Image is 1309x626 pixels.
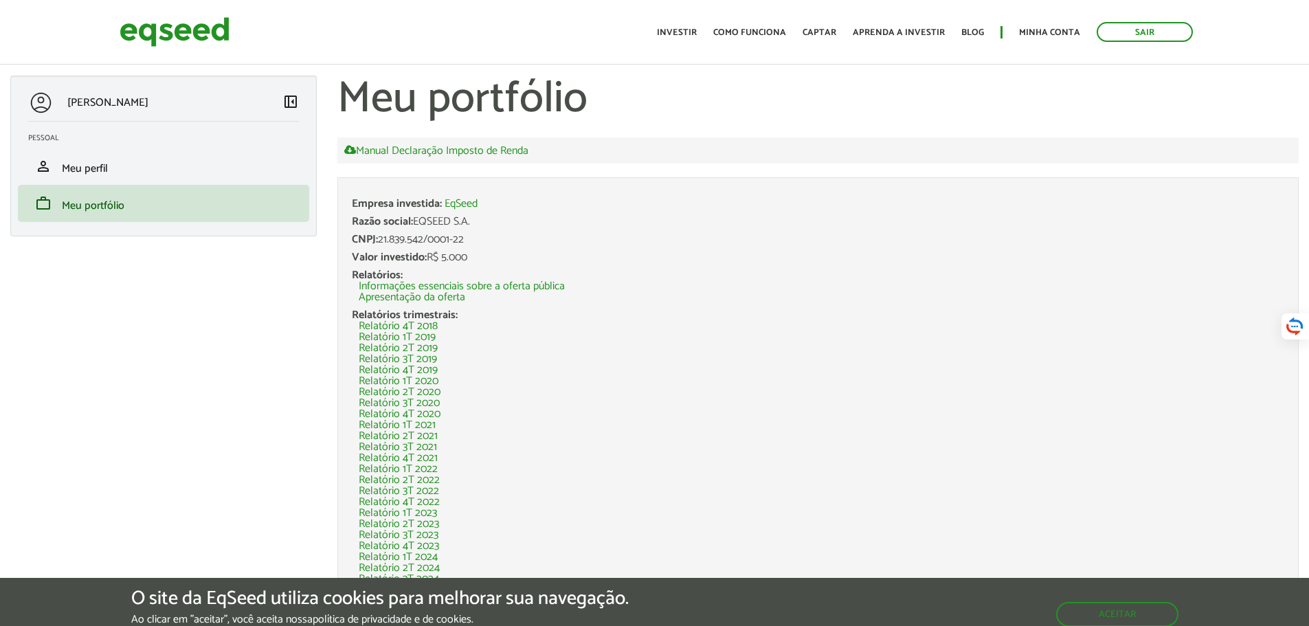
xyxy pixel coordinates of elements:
h5: O site da EqSeed utiliza cookies para melhorar sua navegação. [131,588,629,610]
a: Relatório 2T 2024 [359,563,440,574]
img: EqSeed [120,14,230,50]
span: Meu perfil [62,159,108,178]
a: Relatório 4T 2021 [359,453,438,464]
span: left_panel_close [282,93,299,110]
span: Empresa investida: [352,194,442,213]
span: person [35,158,52,175]
a: Aprenda a investir [853,28,945,37]
a: Relatório 1T 2019 [359,332,436,343]
a: Relatório 3T 2024 [359,574,439,585]
a: Relatório 2T 2021 [359,431,438,442]
span: Meu portfólio [62,197,124,215]
a: Informações essenciais sobre a oferta pública [359,281,565,292]
a: workMeu portfólio [28,195,299,212]
a: política de privacidade e de cookies [313,614,471,625]
li: Meu perfil [18,148,309,185]
a: Relatório 4T 2020 [359,409,440,420]
span: Razão social: [352,212,413,231]
a: Relatório 2T 2022 [359,475,440,486]
a: Relatório 1T 2021 [359,420,436,431]
a: Manual Declaração Imposto de Renda [344,144,528,157]
a: Minha conta [1019,28,1080,37]
a: personMeu perfil [28,158,299,175]
a: Relatório 1T 2023 [359,508,437,519]
a: Relatório 3T 2022 [359,486,439,497]
a: Relatório 4T 2018 [359,321,438,332]
a: Relatório 1T 2024 [359,552,438,563]
span: Relatórios: [352,266,403,284]
a: Colapsar menu [282,93,299,113]
a: Blog [961,28,984,37]
a: Relatório 4T 2023 [359,541,439,552]
div: EQSEED S.A. [352,216,1284,227]
span: CNPJ: [352,230,378,249]
a: Relatório 3T 2019 [359,354,437,365]
a: Como funciona [713,28,786,37]
a: Sair [1097,22,1193,42]
a: Relatório 2T 2020 [359,387,440,398]
div: 21.839.542/0001-22 [352,234,1284,245]
span: Valor investido: [352,248,427,267]
a: Relatório 4T 2019 [359,365,438,376]
a: Captar [803,28,836,37]
a: Relatório 3T 2020 [359,398,440,409]
p: [PERSON_NAME] [67,96,148,109]
a: Relatório 2T 2019 [359,343,438,354]
li: Meu portfólio [18,185,309,222]
a: Apresentação da oferta [359,292,465,303]
a: Relatório 1T 2022 [359,464,438,475]
span: work [35,195,52,212]
h1: Meu portfólio [337,76,1299,124]
a: Relatório 4T 2022 [359,497,440,508]
p: Ao clicar em "aceitar", você aceita nossa . [131,613,629,626]
h2: Pessoal [28,134,309,142]
a: Relatório 2T 2023 [359,519,439,530]
a: Relatório 1T 2020 [359,376,438,387]
span: Relatórios trimestrais: [352,306,458,324]
a: Relatório 3T 2023 [359,530,438,541]
a: Investir [657,28,697,37]
a: EqSeed [445,199,478,210]
div: R$ 5.000 [352,252,1284,263]
a: Relatório 3T 2021 [359,442,437,453]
